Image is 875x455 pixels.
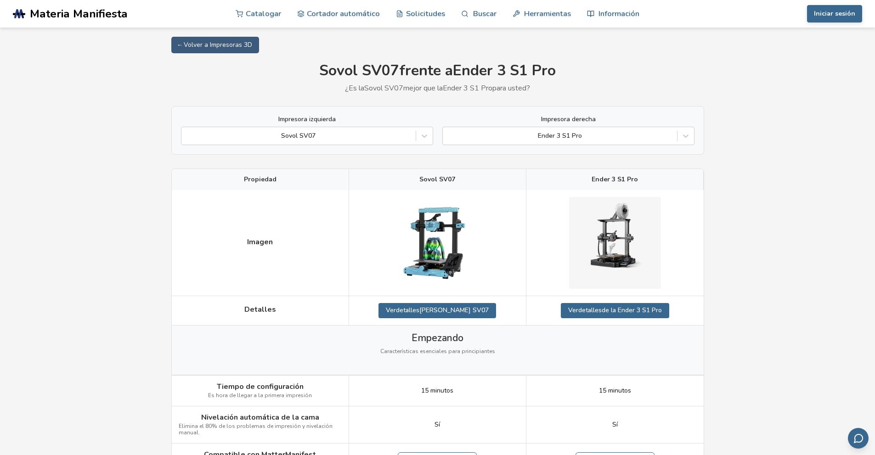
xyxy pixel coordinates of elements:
[246,8,281,19] font: Catalogar
[807,5,862,22] button: Iniciar sesión
[386,306,396,315] font: Ver
[412,331,463,344] font: Empezando
[396,306,419,315] font: detalles
[244,304,276,315] font: Detalles
[319,61,399,80] font: Sovol SV07
[814,9,855,18] font: Iniciar sesión
[399,61,453,80] font: frente a
[30,6,128,22] font: Materia Manifiesta
[217,382,304,392] font: Tiempo de configuración
[403,83,443,93] font: mejor que la
[278,115,336,124] font: Impresora izquierda
[186,132,188,140] input: Sovol SV07
[592,175,638,184] font: Ender 3 S1 Pro
[612,420,618,429] font: Sí
[171,37,259,53] a: ← Volver a Impresoras 3D
[201,412,319,422] font: Nivelación automática de la cama
[561,303,669,318] a: Verdetallesde la Ender 3 S1 Pro
[447,132,449,140] input: Ender 3 S1 Pro
[524,8,571,19] font: Herramientas
[345,83,364,93] font: ¿Es la
[178,40,252,49] font: ← Volver a Impresoras 3D
[492,83,530,93] font: para usted?
[541,115,596,124] font: Impresora derecha
[247,237,273,247] font: Imagen
[848,428,869,449] button: Enviar comentarios por correo electrónico
[364,83,403,93] font: Sovol SV07
[453,61,556,80] font: Ender 3 S1 Pro
[380,348,495,355] font: Características esenciales para principiantes
[244,175,277,184] font: Propiedad
[179,422,333,436] font: Elimina el 80% de los problemas de impresión y nivelación manual.
[419,306,489,315] font: [PERSON_NAME] SV07
[569,197,661,289] img: Ender 3 S1 Pro
[406,8,445,19] font: Solicitudes
[599,386,631,395] font: 15 minutos
[602,306,662,315] font: de la Ender 3 S1 Pro
[208,392,312,399] font: Es hora de llegar a la primera impresión
[568,306,578,315] font: Ver
[419,175,455,184] font: Sovol SV07
[378,303,496,318] a: Verdetalles[PERSON_NAME] SV07
[435,420,440,429] font: Sí
[421,386,453,395] font: 15 minutos
[578,306,602,315] font: detalles
[443,83,492,93] font: Ender 3 S1 Pro
[307,8,380,19] font: Cortador automático
[473,8,497,19] font: Buscar
[598,8,639,19] font: Información
[391,197,483,289] img: Sovol SV07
